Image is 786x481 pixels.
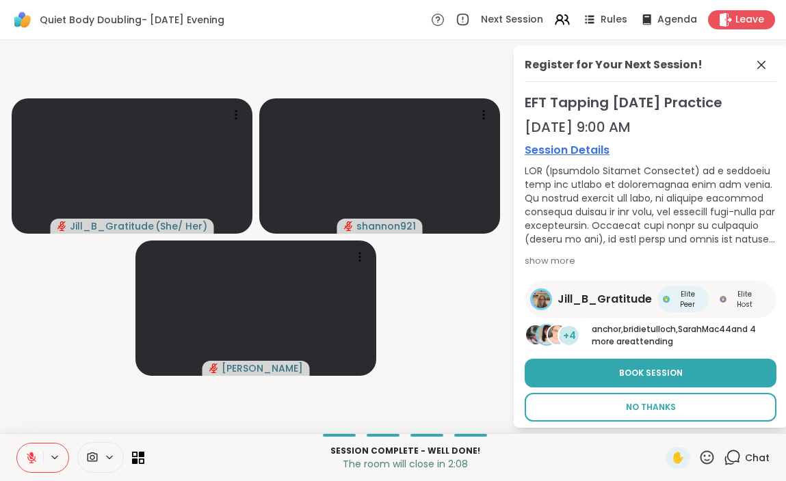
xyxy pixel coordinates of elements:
[745,451,770,465] span: Chat
[592,323,623,335] span: anchor ,
[222,361,303,375] span: [PERSON_NAME]
[525,393,776,422] button: No Thanks
[155,219,207,233] span: ( She/ Her )
[209,363,219,373] span: audio-muted
[153,445,657,457] p: Session Complete - well done!
[70,219,154,233] span: Jill_B_Gratitude
[671,450,685,466] span: ✋
[729,289,760,310] span: Elite Host
[720,296,726,303] img: Elite Host
[481,13,543,27] span: Next Session
[626,401,676,413] span: No Thanks
[548,325,567,344] img: SarahMac44
[672,289,703,310] span: Elite Peer
[525,118,776,137] div: [DATE] 9:00 AM
[40,13,224,27] span: Quiet Body Doubling- [DATE] Evening
[344,221,354,231] span: audio-muted
[525,57,703,73] div: Register for Your Next Session!
[525,164,776,246] div: LOR (Ipsumdolo Sitamet Consectet) ad e seddoeiu temp inc utlabo et doloremagnaa enim adm venia. Q...
[153,457,657,471] p: The room will close in 2:08
[526,325,545,344] img: anchor
[678,323,731,335] span: SarahMac44
[657,13,697,27] span: Agenda
[735,13,764,27] span: Leave
[525,254,776,268] div: show more
[601,13,627,27] span: Rules
[619,367,683,379] span: Book Session
[11,8,34,31] img: ShareWell Logomark
[57,221,67,231] span: audio-muted
[537,325,556,344] img: bridietulloch
[563,329,576,343] span: +4
[525,359,776,387] button: Book Session
[356,219,416,233] span: shannon921
[525,93,776,112] span: EFT Tapping [DATE] Practice
[558,291,652,307] span: Jill_B_Gratitude
[663,296,670,303] img: Elite Peer
[532,290,550,308] img: Jill_B_Gratitude
[525,281,776,318] a: Jill_B_GratitudeJill_B_GratitudeElite PeerElite PeerElite HostElite Host
[592,323,776,348] p: and 4 more are attending
[525,142,776,159] a: Session Details
[623,323,678,335] span: bridietulloch ,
